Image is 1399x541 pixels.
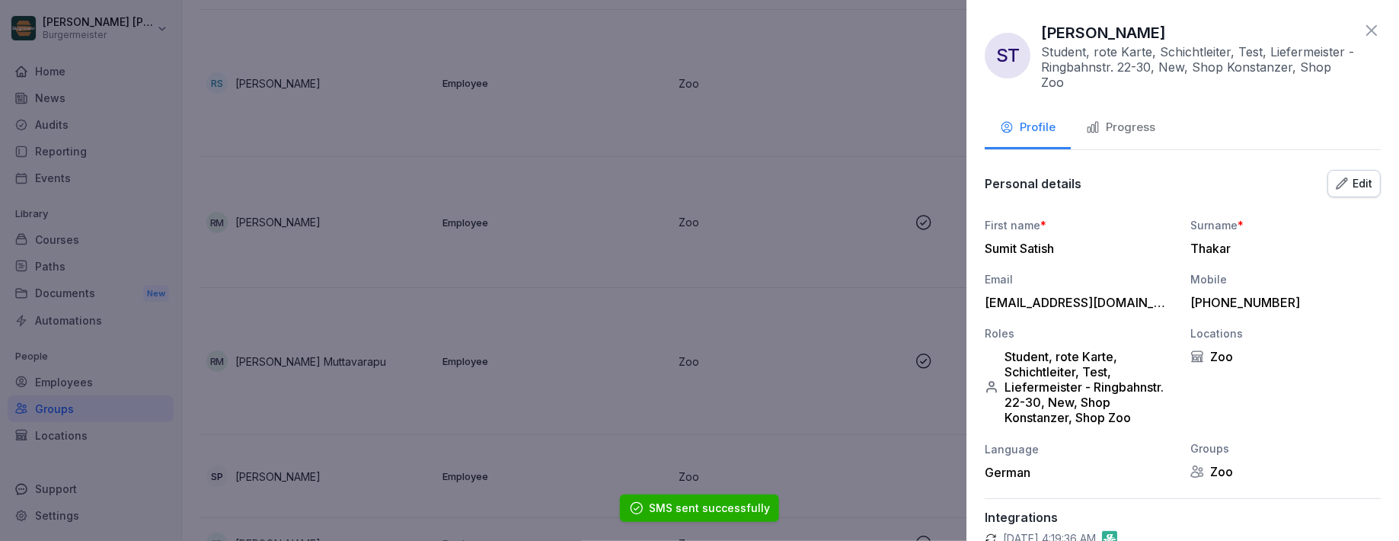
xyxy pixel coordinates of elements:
div: [PHONE_NUMBER] [1190,295,1373,310]
div: Sumit Satish [985,241,1167,256]
div: Thakar [1190,241,1373,256]
div: Zoo [1190,349,1381,364]
div: German [985,465,1175,480]
div: Profile [1000,119,1056,136]
button: Edit [1327,170,1381,197]
div: Email [985,271,1175,287]
button: Progress [1071,108,1171,149]
button: Profile [985,108,1071,149]
div: Zoo [1190,464,1381,479]
div: Groups [1190,440,1381,456]
div: Roles [985,325,1175,341]
div: First name [985,217,1175,233]
p: Personal details [985,176,1081,191]
div: SMS sent successfully [649,501,770,516]
p: Student, rote Karte, Schichtleiter, Test, Liefermeister - Ringbahnstr. 22-30, New, Shop Konstanze... [1041,44,1355,90]
div: Student, rote Karte, Schichtleiter, Test, Liefermeister - Ringbahnstr. 22-30, New, Shop Konstanze... [985,349,1175,425]
div: Edit [1336,175,1372,192]
div: ST [985,33,1030,78]
div: Locations [1190,325,1381,341]
div: [EMAIL_ADDRESS][DOMAIN_NAME] [985,295,1167,310]
div: Progress [1086,119,1155,136]
div: Mobile [1190,271,1381,287]
p: Integrations [985,510,1381,525]
div: Language [985,441,1175,457]
div: Surname [1190,217,1381,233]
p: [PERSON_NAME] [1041,21,1166,44]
